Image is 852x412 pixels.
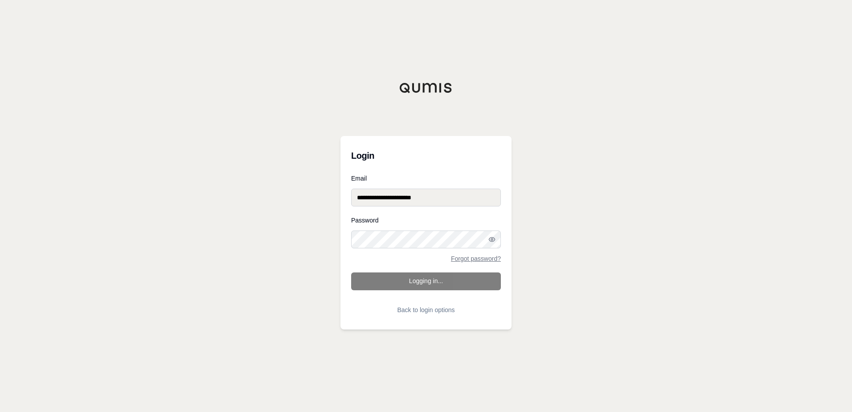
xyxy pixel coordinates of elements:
h3: Login [351,147,501,165]
label: Password [351,217,501,223]
img: Qumis [399,82,453,93]
a: Forgot password? [451,255,501,262]
button: Back to login options [351,301,501,319]
label: Email [351,175,501,181]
